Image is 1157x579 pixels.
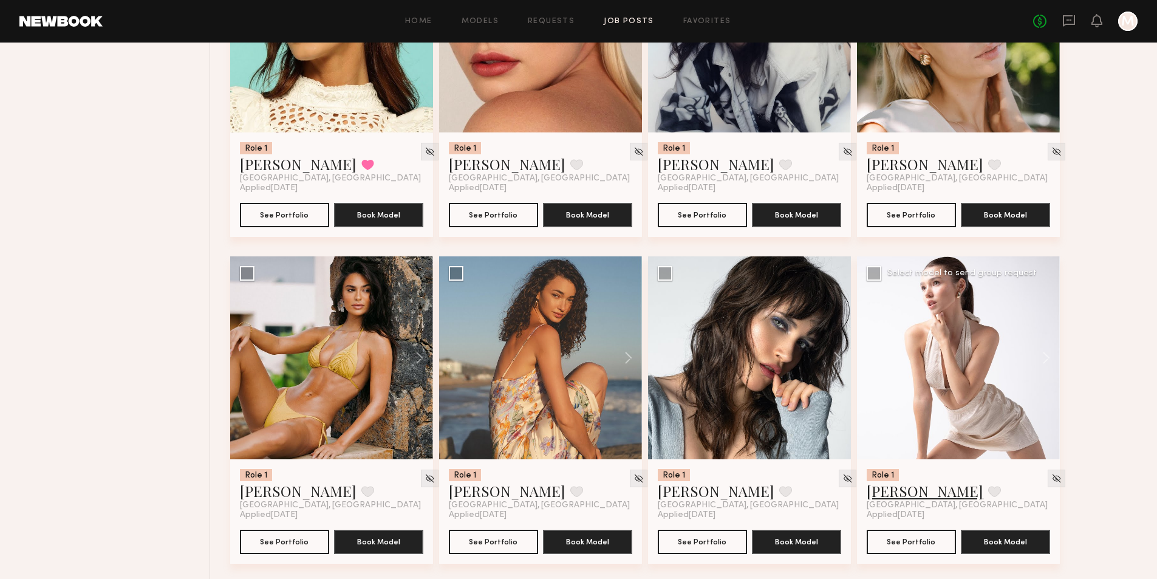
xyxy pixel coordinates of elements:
img: Unhide Model [842,473,853,484]
div: Select model to send group request [887,269,1037,278]
button: Book Model [543,203,632,227]
button: See Portfolio [449,530,538,554]
button: Book Model [961,530,1050,554]
a: [PERSON_NAME] [658,481,774,501]
span: [GEOGRAPHIC_DATA], [GEOGRAPHIC_DATA] [240,501,421,510]
a: [PERSON_NAME] [658,154,774,174]
button: See Portfolio [449,203,538,227]
button: See Portfolio [658,530,747,554]
div: Role 1 [658,469,690,481]
div: Applied [DATE] [867,510,1050,520]
button: Book Model [752,530,841,554]
button: Book Model [752,203,841,227]
a: [PERSON_NAME] [240,154,357,174]
a: Models [462,18,499,26]
div: Role 1 [240,142,272,154]
button: See Portfolio [240,530,329,554]
button: Book Model [334,203,423,227]
a: Favorites [683,18,731,26]
a: Book Model [961,536,1050,546]
a: Book Model [752,536,841,546]
a: [PERSON_NAME] [867,481,983,501]
div: Applied [DATE] [240,510,423,520]
span: [GEOGRAPHIC_DATA], [GEOGRAPHIC_DATA] [449,501,630,510]
a: Book Model [543,209,632,219]
div: Applied [DATE] [240,183,423,193]
img: Unhide Model [425,146,435,157]
a: Home [405,18,432,26]
button: See Portfolio [240,203,329,227]
button: Book Model [543,530,632,554]
img: Unhide Model [1051,146,1062,157]
div: Role 1 [658,142,690,154]
div: Role 1 [449,142,481,154]
a: Book Model [752,209,841,219]
span: [GEOGRAPHIC_DATA], [GEOGRAPHIC_DATA] [658,174,839,183]
img: Unhide Model [633,473,644,484]
div: Role 1 [449,469,481,481]
div: Applied [DATE] [449,510,632,520]
a: Job Posts [604,18,654,26]
button: Book Model [334,530,423,554]
a: [PERSON_NAME] [867,154,983,174]
span: [GEOGRAPHIC_DATA], [GEOGRAPHIC_DATA] [658,501,839,510]
div: Applied [DATE] [449,183,632,193]
span: [GEOGRAPHIC_DATA], [GEOGRAPHIC_DATA] [240,174,421,183]
img: Unhide Model [842,146,853,157]
a: M [1118,12,1138,31]
button: Book Model [961,203,1050,227]
a: Book Model [961,209,1050,219]
button: See Portfolio [867,530,956,554]
span: [GEOGRAPHIC_DATA], [GEOGRAPHIC_DATA] [449,174,630,183]
img: Unhide Model [1051,473,1062,484]
div: Role 1 [240,469,272,481]
span: [GEOGRAPHIC_DATA], [GEOGRAPHIC_DATA] [867,501,1048,510]
a: Book Model [543,536,632,546]
span: [GEOGRAPHIC_DATA], [GEOGRAPHIC_DATA] [867,174,1048,183]
button: See Portfolio [658,203,747,227]
div: Applied [DATE] [658,510,841,520]
a: Book Model [334,536,423,546]
a: Requests [528,18,575,26]
div: Applied [DATE] [658,183,841,193]
a: [PERSON_NAME] [449,481,565,501]
a: [PERSON_NAME] [240,481,357,501]
div: Applied [DATE] [867,183,1050,193]
div: Role 1 [867,142,899,154]
a: Book Model [334,209,423,219]
img: Unhide Model [633,146,644,157]
a: [PERSON_NAME] [449,154,565,174]
img: Unhide Model [425,473,435,484]
div: Role 1 [867,469,899,481]
button: See Portfolio [867,203,956,227]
